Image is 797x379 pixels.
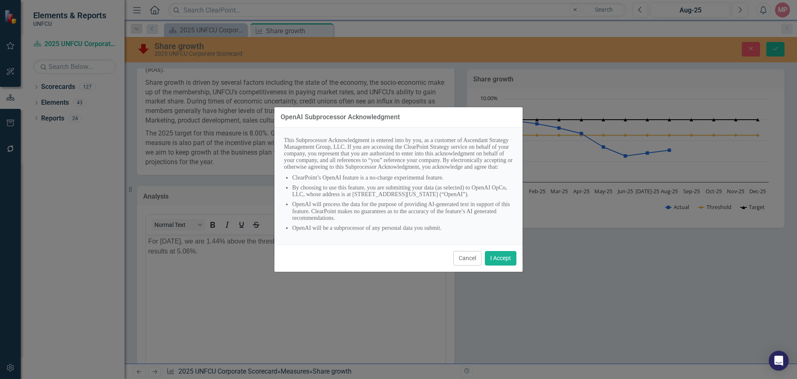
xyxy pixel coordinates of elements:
div: OpenAI Subprocessor Acknowledgment [281,113,400,121]
li: OpenAI will process the data for the purpose of providing AI-generated text in support of this fe... [292,201,513,221]
div: Open Intercom Messenger [769,351,789,371]
li: ClearPoint’s OpenAI feature is a no-charge experimental feature. [292,175,513,181]
button: I Accept [485,251,516,266]
li: OpenAI will be a subprocessor of any personal data you submit. [292,225,513,231]
li: By choosing to use this feature, you are submitting your data (as selected) to OpenAI OpCo, LLC, ... [292,185,513,198]
p: This Subprocessor Acknowledgment is entered into by you, as a customer of Ascendant Strategy Mana... [284,137,513,170]
button: Cancel [453,251,482,266]
p: For [DATE], we are 1.44% above the threshold of 6.50%, and 2.94% below the target of 8.00% with r... [2,2,297,22]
